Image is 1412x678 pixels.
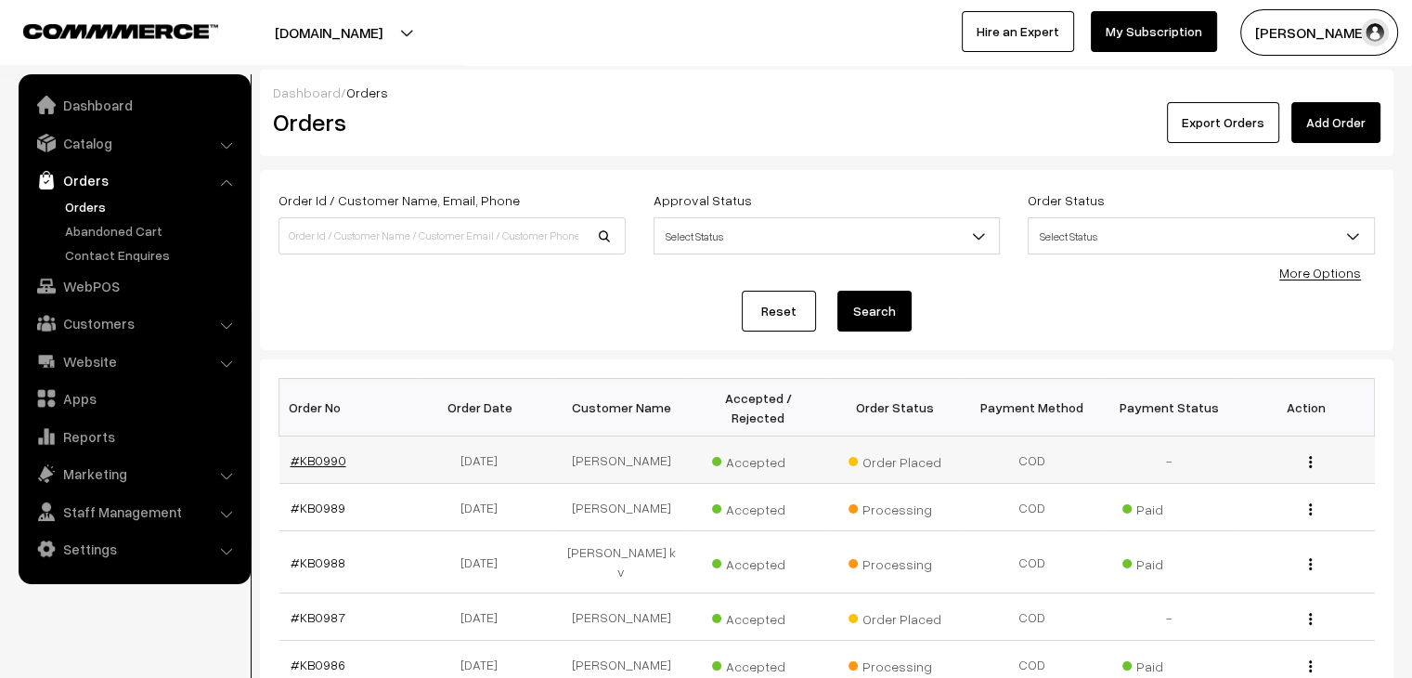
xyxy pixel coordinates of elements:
[279,217,626,254] input: Order Id / Customer Name / Customer Email / Customer Phone
[23,420,244,453] a: Reports
[291,554,345,570] a: #KB0988
[1122,652,1215,676] span: Paid
[964,593,1101,641] td: COD
[712,448,805,472] span: Accepted
[23,88,244,122] a: Dashboard
[1309,558,1312,570] img: Menu
[346,85,388,100] span: Orders
[1309,660,1312,672] img: Menu
[52,30,91,45] div: v 4.0.24
[553,437,691,484] td: [PERSON_NAME]
[23,382,244,415] a: Apps
[23,306,244,340] a: Customers
[1237,379,1375,437] th: Action
[654,220,1000,253] span: Select Status
[962,11,1074,52] a: Hire an Expert
[50,108,65,123] img: tab_domain_overview_orange.svg
[291,452,346,468] a: #KB0990
[416,437,553,484] td: [DATE]
[964,437,1101,484] td: COD
[1028,217,1375,254] span: Select Status
[654,190,752,210] label: Approval Status
[60,221,244,241] a: Abandoned Cart
[23,457,244,490] a: Marketing
[30,48,45,63] img: website_grey.svg
[712,652,805,676] span: Accepted
[279,190,520,210] label: Order Id / Customer Name, Email, Phone
[291,500,345,515] a: #KB0989
[48,48,204,63] div: Domain: [DOMAIN_NAME]
[1361,19,1389,46] img: user
[273,108,624,137] h2: Orders
[1101,379,1238,437] th: Payment Status
[279,379,417,437] th: Order No
[291,657,345,672] a: #KB0986
[273,83,1380,102] div: /
[712,605,805,629] span: Accepted
[23,269,244,303] a: WebPOS
[848,550,941,574] span: Processing
[964,484,1101,531] td: COD
[1309,503,1312,515] img: Menu
[23,345,244,378] a: Website
[964,379,1101,437] th: Payment Method
[742,291,816,332] a: Reset
[1309,613,1312,625] img: Menu
[416,379,553,437] th: Order Date
[690,379,827,437] th: Accepted / Rejected
[291,609,345,625] a: #KB0987
[712,550,805,574] span: Accepted
[416,484,553,531] td: [DATE]
[1122,495,1215,519] span: Paid
[827,379,965,437] th: Order Status
[23,24,218,38] img: COMMMERCE
[416,593,553,641] td: [DATE]
[553,484,691,531] td: [PERSON_NAME]
[1122,550,1215,574] span: Paid
[1091,11,1217,52] a: My Subscription
[848,605,941,629] span: Order Placed
[23,126,244,160] a: Catalog
[185,108,200,123] img: tab_keywords_by_traffic_grey.svg
[23,532,244,566] a: Settings
[1028,190,1105,210] label: Order Status
[23,495,244,528] a: Staff Management
[1101,593,1238,641] td: -
[553,379,691,437] th: Customer Name
[30,30,45,45] img: logo_orange.svg
[60,197,244,216] a: Orders
[553,593,691,641] td: [PERSON_NAME]
[712,495,805,519] span: Accepted
[205,110,313,122] div: Keywords by Traffic
[1167,102,1279,143] button: Export Orders
[273,85,341,100] a: Dashboard
[848,652,941,676] span: Processing
[964,531,1101,593] td: COD
[1279,265,1361,280] a: More Options
[1309,456,1312,468] img: Menu
[23,163,244,197] a: Orders
[1240,9,1398,56] button: [PERSON_NAME]…
[553,531,691,593] td: [PERSON_NAME] k v
[1291,102,1380,143] a: Add Order
[837,291,912,332] button: Search
[848,495,941,519] span: Processing
[60,245,244,265] a: Contact Enquires
[848,448,941,472] span: Order Placed
[210,9,447,56] button: [DOMAIN_NAME]
[23,19,186,41] a: COMMMERCE
[654,217,1001,254] span: Select Status
[1029,220,1374,253] span: Select Status
[416,531,553,593] td: [DATE]
[1101,437,1238,484] td: -
[71,110,166,122] div: Domain Overview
